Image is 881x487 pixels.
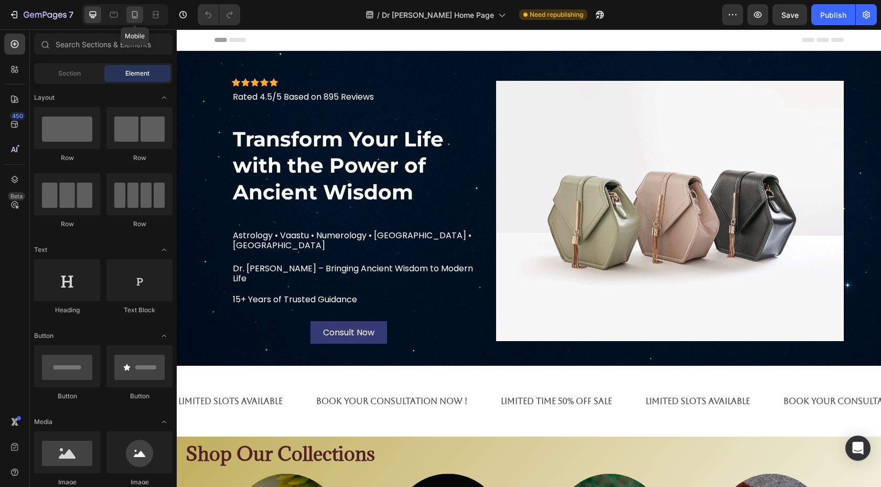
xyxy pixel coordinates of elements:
[382,9,494,20] span: Dr [PERSON_NAME] Home Page
[820,9,846,20] div: Publish
[323,366,436,378] div: LIMITED TIME 50% OFF SALE
[34,93,55,102] span: Layout
[845,436,871,461] div: Open Intercom Messenger
[156,241,173,258] span: Toggle open
[34,219,100,229] div: Row
[377,9,380,20] span: /
[772,4,807,25] button: Save
[8,192,25,200] div: Beta
[156,414,173,430] span: Toggle open
[58,69,81,78] span: Section
[106,305,173,315] div: Text Block
[139,367,291,377] p: Book Your Consultation Now !
[4,4,78,25] button: 7
[10,112,25,120] div: 450
[125,69,149,78] span: Element
[34,478,100,487] div: Image
[530,10,583,19] span: Need republishing
[2,367,106,377] p: LimiteD Slots Available
[106,219,173,229] div: Row
[607,367,758,377] p: Book Your Consultation Now !
[106,391,173,401] div: Button
[34,305,100,315] div: Heading
[319,51,667,312] img: image_demo.jpg
[34,331,53,341] span: Button
[106,153,173,163] div: Row
[34,391,100,401] div: Button
[34,153,100,163] div: Row
[34,245,47,255] span: Text
[34,417,52,427] span: Media
[69,8,73,21] p: 7
[781,10,799,19] span: Save
[106,478,173,487] div: Image
[469,367,573,377] p: LimiteD Slots Available
[9,411,198,437] strong: Shop Our Collections
[198,4,240,25] div: Undo/Redo
[811,4,855,25] button: Publish
[156,327,173,344] span: Toggle open
[156,89,173,106] span: Toggle open
[34,34,173,55] input: Search Sections & Elements
[177,29,881,487] iframe: Design area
